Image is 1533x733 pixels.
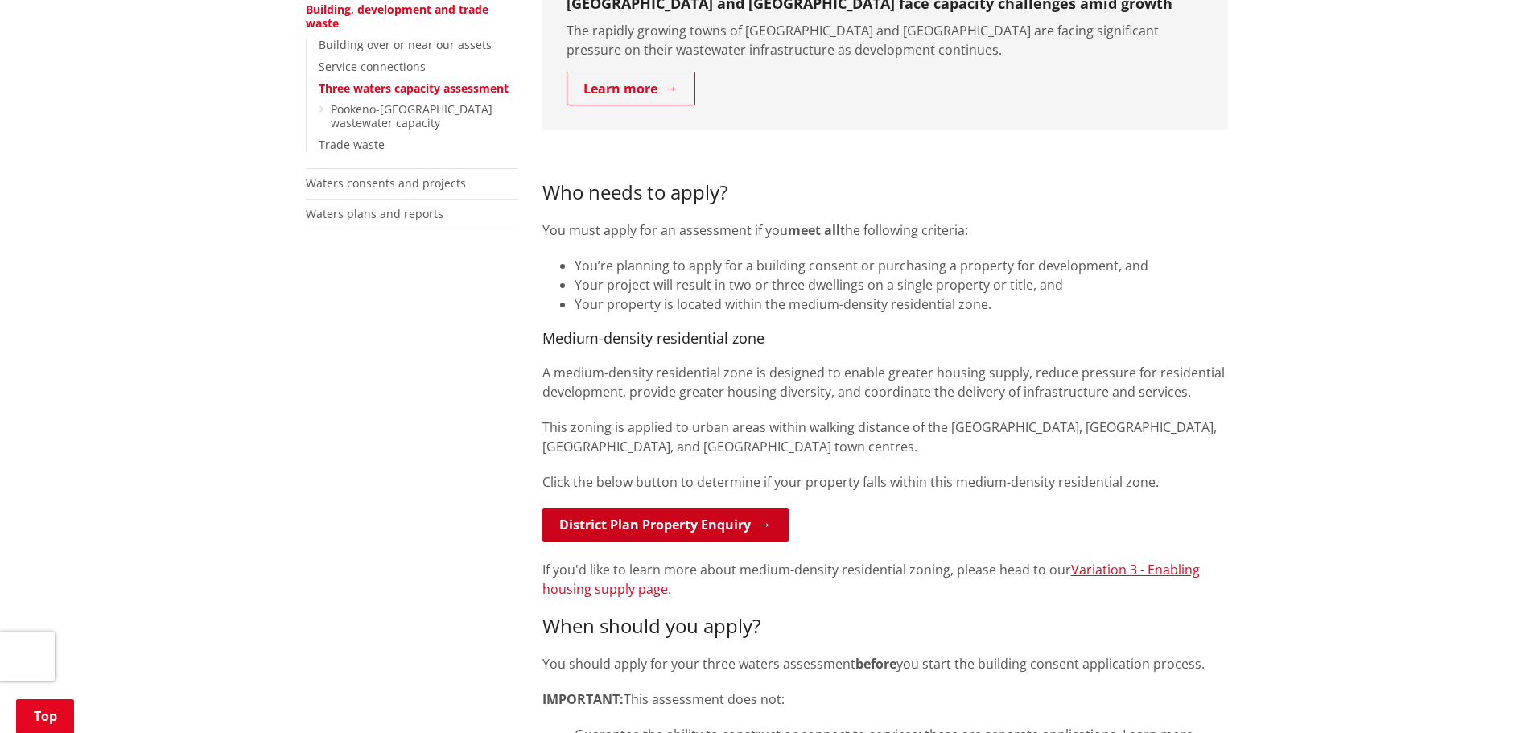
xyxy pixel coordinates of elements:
[542,472,1228,492] p: Click the below button to determine if your property falls within this medium-density residential...
[575,294,1228,314] li: Your property is located within the medium-density residential zone.
[542,330,1228,348] h4: Medium-density residential zone
[542,363,1228,402] p: A medium-density residential zone is designed to enable greater housing supply, reduce pressure f...
[319,37,492,52] a: Building over or near our assets
[319,80,509,96] a: Three waters capacity assessment
[542,181,1228,204] h3: Who needs to apply?
[542,690,624,708] strong: IMPORTANT:
[306,175,466,191] a: Waters consents and projects
[306,2,488,31] a: Building, development and trade waste
[319,137,385,152] a: Trade waste
[331,101,492,130] a: Pookeno-[GEOGRAPHIC_DATA] wastewater capacity
[542,654,1228,673] p: You should apply for your three waters assessment you start the building consent application proc...
[575,275,1228,294] li: Your project will result in two or three dwellings on a single property or title, and
[542,561,1200,598] a: Variation 3 - Enabling housing supply page
[567,72,695,105] a: Learn more
[319,59,426,74] a: Service connections
[542,418,1228,456] p: This zoning is applied to urban areas within walking distance of the [GEOGRAPHIC_DATA], [GEOGRAPH...
[16,699,74,733] a: Top
[542,220,1228,240] p: You must apply for an assessment if you the following criteria:
[567,21,1204,60] p: The rapidly growing towns of [GEOGRAPHIC_DATA] and [GEOGRAPHIC_DATA] are facing significant press...
[855,655,896,673] strong: before
[1459,665,1517,723] iframe: Messenger Launcher
[542,560,1228,599] p: If you'd like to learn more about medium-density residential zoning, please head to our .
[575,256,1228,275] li: You’re planning to apply for a building consent or purchasing a property for development, and
[542,690,1228,709] p: This assessment does not:
[788,221,840,239] strong: meet all
[306,206,443,221] a: Waters plans and reports
[542,508,789,542] a: District Plan Property Enquiry
[542,615,1228,638] h3: When should you apply?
